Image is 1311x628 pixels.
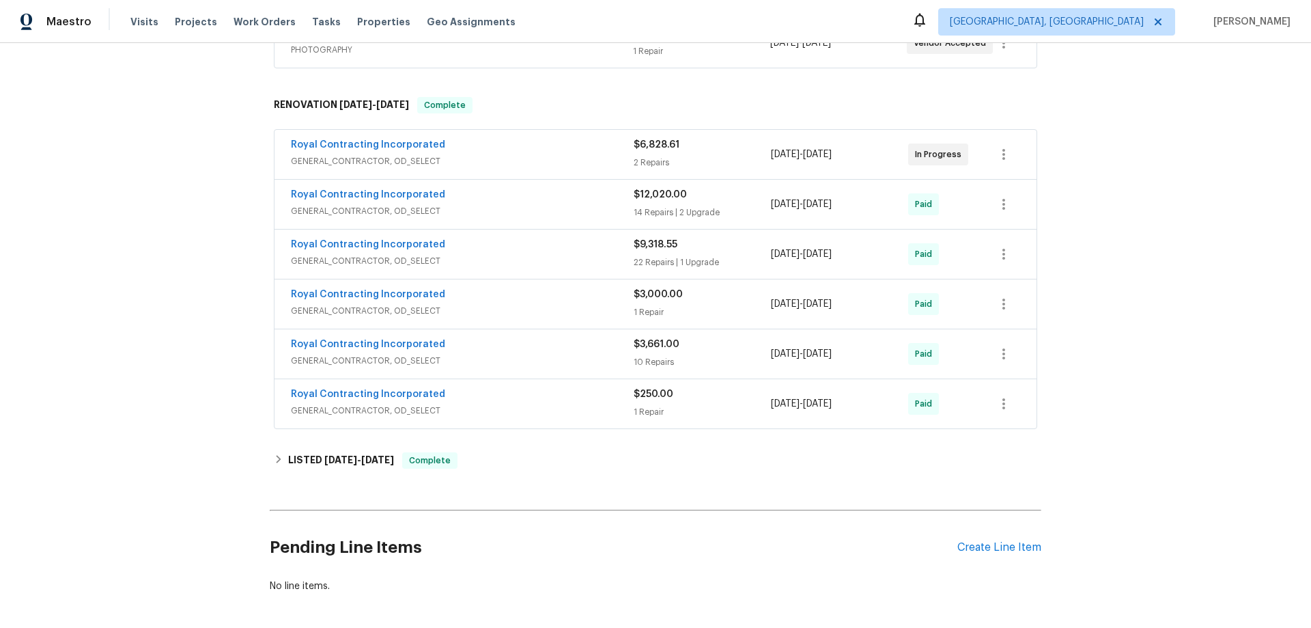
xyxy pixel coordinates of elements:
[291,354,634,368] span: GENERAL_CONTRACTOR, OD_SELECT
[291,390,445,399] a: Royal Contracting Incorporated
[803,150,832,159] span: [DATE]
[915,397,938,411] span: Paid
[404,454,456,467] span: Complete
[771,249,800,259] span: [DATE]
[427,15,516,29] span: Geo Assignments
[771,349,800,359] span: [DATE]
[291,304,634,318] span: GENERAL_CONTRACTOR, OD_SELECT
[291,140,445,150] a: Royal Contracting Incorporated
[376,100,409,109] span: [DATE]
[915,247,938,261] span: Paid
[1208,15,1291,29] span: [PERSON_NAME]
[633,44,770,58] div: 1 Repair
[634,156,771,169] div: 2 Repairs
[957,541,1041,554] div: Create Line Item
[915,297,938,311] span: Paid
[770,38,799,48] span: [DATE]
[771,347,832,361] span: -
[803,349,832,359] span: [DATE]
[419,98,471,112] span: Complete
[771,200,800,209] span: [DATE]
[771,299,800,309] span: [DATE]
[803,299,832,309] span: [DATE]
[803,249,832,259] span: [DATE]
[270,444,1041,477] div: LISTED [DATE]-[DATE]Complete
[634,405,771,419] div: 1 Repair
[291,254,634,268] span: GENERAL_CONTRACTOR, OD_SELECT
[270,83,1041,127] div: RENOVATION [DATE]-[DATE]Complete
[634,190,687,200] span: $12,020.00
[634,305,771,319] div: 1 Repair
[634,256,771,269] div: 22 Repairs | 1 Upgrade
[291,290,445,299] a: Royal Contracting Incorporated
[914,36,991,50] span: Vendor Accepted
[915,197,938,211] span: Paid
[46,15,91,29] span: Maestro
[288,452,394,469] h6: LISTED
[771,397,832,411] span: -
[634,355,771,369] div: 10 Repairs
[802,38,831,48] span: [DATE]
[634,240,677,249] span: $9,318.55
[634,206,771,219] div: 14 Repairs | 2 Upgrade
[803,200,832,209] span: [DATE]
[270,579,1041,593] div: No line items.
[291,340,445,349] a: Royal Contracting Incorporated
[324,455,357,465] span: [DATE]
[771,399,800,409] span: [DATE]
[175,15,217,29] span: Projects
[771,297,832,311] span: -
[291,240,445,249] a: Royal Contracting Incorporated
[357,15,410,29] span: Properties
[291,154,634,168] span: GENERAL_CONTRACTOR, OD_SELECT
[915,148,967,161] span: In Progress
[770,36,831,50] span: -
[950,15,1144,29] span: [GEOGRAPHIC_DATA], [GEOGRAPHIC_DATA]
[291,190,445,200] a: Royal Contracting Incorporated
[634,140,679,150] span: $6,828.61
[771,197,832,211] span: -
[803,399,832,409] span: [DATE]
[270,516,957,579] h2: Pending Line Items
[312,17,341,27] span: Tasks
[274,97,409,113] h6: RENOVATION
[291,404,634,418] span: GENERAL_CONTRACTOR, OD_SELECT
[915,347,938,361] span: Paid
[339,100,372,109] span: [DATE]
[130,15,158,29] span: Visits
[771,150,800,159] span: [DATE]
[324,455,394,465] span: -
[291,204,634,218] span: GENERAL_CONTRACTOR, OD_SELECT
[634,390,673,399] span: $250.00
[634,340,679,349] span: $3,661.00
[771,247,832,261] span: -
[291,43,633,57] span: PHOTOGRAPHY
[634,290,683,299] span: $3,000.00
[339,100,409,109] span: -
[361,455,394,465] span: [DATE]
[234,15,296,29] span: Work Orders
[771,148,832,161] span: -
